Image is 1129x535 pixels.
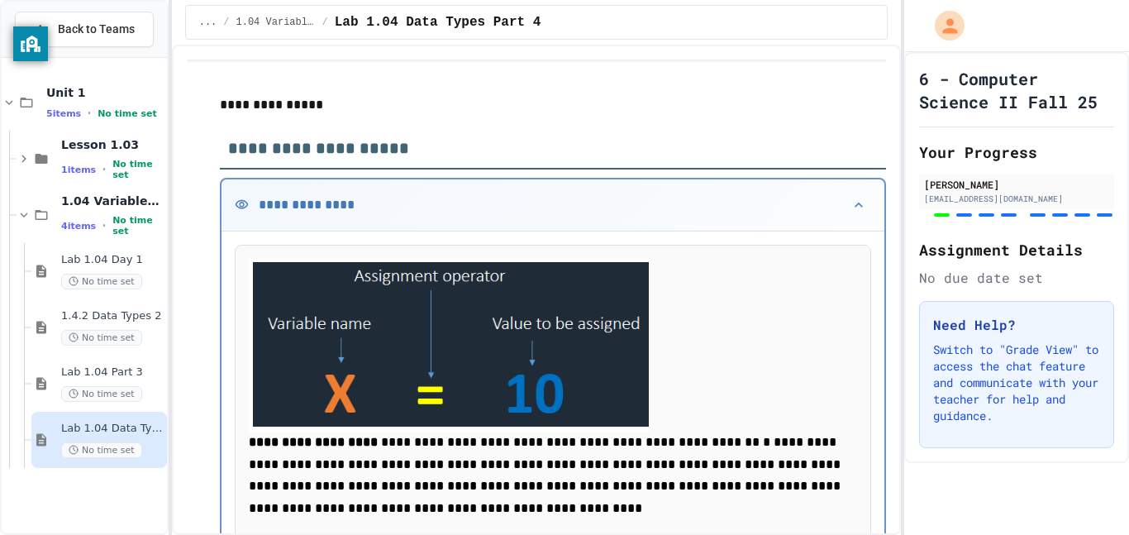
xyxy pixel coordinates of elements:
[61,137,164,152] span: Lesson 1.03
[61,193,164,208] span: 1.04 Variables and User Input
[61,442,142,458] span: No time set
[322,16,328,29] span: /
[917,7,969,45] div: My Account
[61,386,142,402] span: No time set
[335,12,541,32] span: Lab 1.04 Data Types Part 4
[61,422,164,436] span: Lab 1.04 Data Types Part 4
[61,365,164,380] span: Lab 1.04 Part 3
[98,108,157,119] span: No time set
[112,159,164,180] span: No time set
[61,165,96,175] span: 1 items
[919,268,1114,288] div: No due date set
[102,163,106,176] span: •
[15,12,154,47] button: Back to Teams
[88,107,91,120] span: •
[61,309,164,323] span: 1.4.2 Data Types 2
[933,342,1100,424] p: Switch to "Grade View" to access the chat feature and communicate with your teacher for help and ...
[61,330,142,346] span: No time set
[102,219,106,232] span: •
[61,221,96,232] span: 4 items
[112,215,164,236] span: No time set
[919,67,1114,113] h1: 6 - Computer Science II Fall 25
[1060,469,1112,518] iframe: chat widget
[46,85,164,100] span: Unit 1
[933,315,1100,335] h3: Need Help?
[919,141,1114,164] h2: Your Progress
[236,16,316,29] span: 1.04 Variables and User Input
[223,16,229,29] span: /
[199,16,217,29] span: ...
[992,397,1112,467] iframe: chat widget
[61,253,164,267] span: Lab 1.04 Day 1
[919,238,1114,261] h2: Assignment Details
[61,274,142,289] span: No time set
[924,193,1109,205] div: [EMAIL_ADDRESS][DOMAIN_NAME]
[46,108,81,119] span: 5 items
[58,21,135,38] span: Back to Teams
[924,177,1109,192] div: [PERSON_NAME]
